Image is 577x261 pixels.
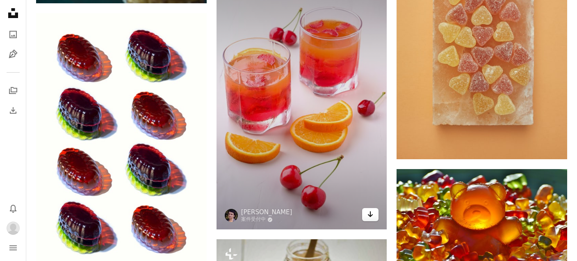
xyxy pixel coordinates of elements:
a: グラスに入った2つのオレンジとチェリーの飲み物 [217,98,387,105]
button: 通知 [5,200,21,217]
img: ユーザー葵 小南のアバター [7,222,20,235]
a: ホーム — Unsplash [5,5,21,23]
a: 氷の上に並べたグミベア [397,27,567,35]
button: メニュー [5,240,21,256]
a: テーブルの上の食べ物の皿のクローズアップ [36,137,207,144]
a: イラスト [5,46,21,62]
a: コレクション [5,82,21,99]
a: [PERSON_NAME] [241,208,292,216]
a: 写真 [5,26,21,43]
button: プロフィール [5,220,21,236]
a: ダウンロード [362,208,379,221]
img: Rodion Kutsaievのプロフィールを見る [225,209,238,222]
a: ダウンロード履歴 [5,102,21,119]
a: 案件受付中 [241,216,292,223]
a: 赤と黄色のハート型の装飾 [397,218,567,225]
